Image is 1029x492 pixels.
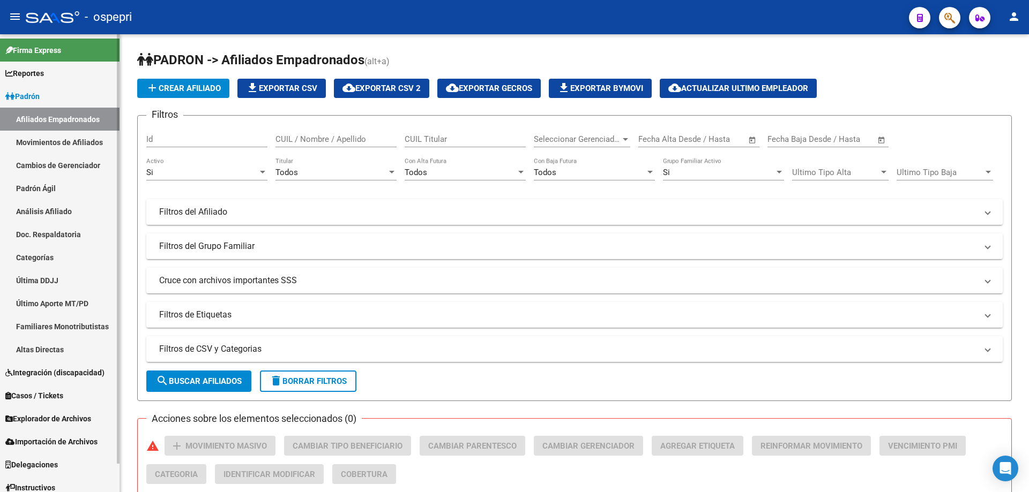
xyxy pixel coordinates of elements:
span: Actualizar ultimo Empleador [668,84,808,93]
span: Reportes [5,67,44,79]
input: Start date [767,134,802,144]
button: Open calendar [876,134,888,146]
mat-icon: warning [146,440,159,452]
span: Exportar CSV 2 [342,84,421,93]
mat-expansion-panel-header: Filtros del Grupo Familiar [146,233,1003,259]
span: Cambiar Gerenciador [542,441,635,451]
mat-icon: file_download [557,81,570,94]
mat-icon: file_download [246,81,259,94]
span: Identificar Modificar [223,470,315,479]
span: Ultimo Tipo Alta [792,168,879,177]
mat-panel-title: Filtros del Afiliado [159,206,977,218]
span: Reinformar Movimiento [760,441,862,451]
span: Borrar Filtros [270,376,347,386]
input: End date [683,134,735,144]
button: Actualizar ultimo Empleador [660,79,817,98]
span: - ospepri [85,5,132,29]
span: Vencimiento PMI [888,441,957,451]
span: Firma Express [5,44,61,56]
span: Seleccionar Gerenciador [534,134,621,144]
span: Casos / Tickets [5,390,63,402]
span: Padrón [5,90,40,102]
span: Buscar Afiliados [156,376,242,386]
button: Cobertura [332,464,396,484]
span: Ultimo Tipo Baja [897,168,983,177]
button: Vencimiento PMI [879,436,966,456]
mat-icon: cloud_download [668,81,681,94]
mat-expansion-panel-header: Cruce con archivos importantes SSS [146,268,1003,293]
span: Cambiar Parentesco [428,441,517,451]
span: (alt+a) [364,56,390,66]
span: PADRON -> Afiliados Empadronados [137,52,364,67]
button: Identificar Modificar [215,464,324,484]
span: Cobertura [341,470,387,479]
mat-icon: person [1008,10,1020,23]
span: Importación de Archivos [5,436,98,448]
h3: Filtros [146,107,183,122]
input: Start date [638,134,673,144]
button: Categoria [146,464,206,484]
span: Todos [405,168,427,177]
mat-icon: add [170,440,183,452]
h3: Acciones sobre los elementos seleccionados (0) [146,411,362,426]
mat-icon: delete [270,374,282,387]
button: Borrar Filtros [260,370,356,392]
mat-icon: cloud_download [342,81,355,94]
input: End date [812,134,864,144]
button: Movimiento Masivo [165,436,275,456]
mat-panel-title: Filtros de Etiquetas [159,309,977,321]
mat-icon: add [146,81,159,94]
button: Agregar Etiqueta [652,436,743,456]
span: Movimiento Masivo [185,441,267,451]
span: Delegaciones [5,459,58,471]
mat-panel-title: Filtros de CSV y Categorias [159,343,977,355]
span: Crear Afiliado [146,84,221,93]
span: Todos [275,168,298,177]
button: Exportar Bymovi [549,79,652,98]
button: Cambiar Tipo Beneficiario [284,436,411,456]
span: Exportar CSV [246,84,317,93]
button: Reinformar Movimiento [752,436,871,456]
span: Categoria [155,470,198,479]
button: Exportar GECROS [437,79,541,98]
span: Explorador de Archivos [5,413,91,425]
span: Integración (discapacidad) [5,367,105,379]
button: Buscar Afiliados [146,370,251,392]
mat-icon: menu [9,10,21,23]
mat-icon: cloud_download [446,81,459,94]
button: Exportar CSV 2 [334,79,429,98]
mat-panel-title: Cruce con archivos importantes SSS [159,275,977,286]
mat-expansion-panel-header: Filtros de Etiquetas [146,302,1003,328]
mat-expansion-panel-header: Filtros de CSV y Categorias [146,336,1003,362]
button: Crear Afiliado [137,79,229,98]
span: Todos [534,168,556,177]
span: Exportar GECROS [446,84,532,93]
span: Cambiar Tipo Beneficiario [293,441,402,451]
button: Exportar CSV [237,79,326,98]
div: Open Intercom Messenger [993,456,1018,481]
span: Si [663,168,670,177]
span: Agregar Etiqueta [660,441,735,451]
button: Open calendar [747,134,759,146]
button: Cambiar Parentesco [420,436,525,456]
mat-expansion-panel-header: Filtros del Afiliado [146,199,1003,225]
span: Si [146,168,153,177]
mat-panel-title: Filtros del Grupo Familiar [159,240,977,252]
button: Cambiar Gerenciador [534,436,643,456]
mat-icon: search [156,374,169,387]
span: Exportar Bymovi [557,84,643,93]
